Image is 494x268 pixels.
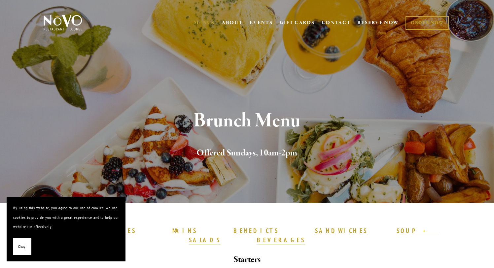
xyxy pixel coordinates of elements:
strong: MAINS [172,227,197,235]
strong: SANDWICHES [315,227,368,235]
h1: Brunch Menu [54,110,440,132]
strong: BENEDICTS [233,227,279,235]
a: CONTACT [322,17,351,29]
a: MENUS [194,19,215,26]
a: ORDER NOW [406,16,449,30]
a: RESERVE NOW [357,17,399,29]
a: MAINS [172,227,197,235]
strong: BEVERAGES [257,236,305,244]
section: Cookie banner [7,197,125,261]
h2: Offered Sundays, 10am-2pm [54,146,440,160]
span: Okay! [18,242,26,251]
a: BENEDICTS [233,227,279,235]
a: EVENTS [250,19,272,26]
a: BEVERAGES [257,236,305,245]
p: By using this website, you agree to our use of cookies. We use cookies to provide you with a grea... [13,203,119,232]
a: GIFT CARDS [280,17,315,29]
img: Novo Restaurant &amp; Lounge [42,15,84,31]
a: SANDWICHES [315,227,368,235]
a: SOUP + SALADS [189,227,439,245]
strong: Starters [233,254,261,265]
a: ABOUT [222,19,243,26]
button: Okay! [13,238,31,255]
